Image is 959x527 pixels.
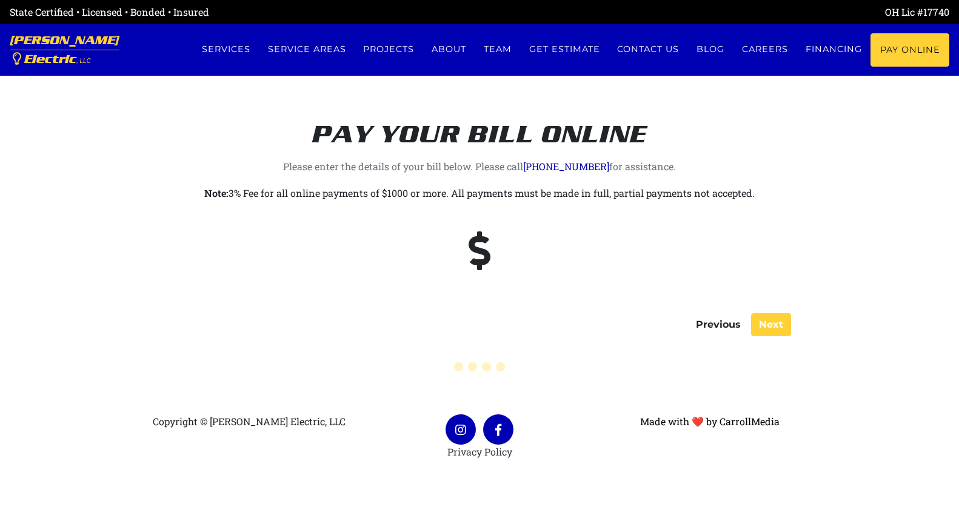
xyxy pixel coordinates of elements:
a: Careers [733,33,797,65]
div: OH Lic #17740 [480,5,949,19]
a: Contact us [609,33,688,65]
a: Blog [688,33,733,65]
a: Projects [355,33,423,65]
a: Financing [797,33,870,65]
a: [PERSON_NAME] Electric, LLC [10,24,119,76]
span: Copyright © [PERSON_NAME] Electric, LLC [153,415,346,428]
button: Next [751,313,791,336]
p: 3% Fee for all online payments of $1000 or more. All payments must be made in full, partial payme... [143,185,816,202]
a: [PHONE_NUMBER] [523,160,609,173]
p: Please enter the details of your bill below. Please call for assistance. [143,158,816,175]
a: Privacy Policy [447,445,512,458]
a: Services [193,33,259,65]
a: Service Areas [259,33,355,65]
a: About [423,33,475,65]
div: State Certified • Licensed • Bonded • Insured [10,5,480,19]
a: Made with ❤ by CarrollMedia [640,415,780,428]
h2: Pay your bill online [143,91,816,149]
strong: Note: [204,187,229,199]
span: , LLC [76,58,91,64]
a: Pay Online [870,33,949,67]
button: Previous [688,313,749,336]
a: Get estimate [520,33,609,65]
a: Team [475,33,521,65]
